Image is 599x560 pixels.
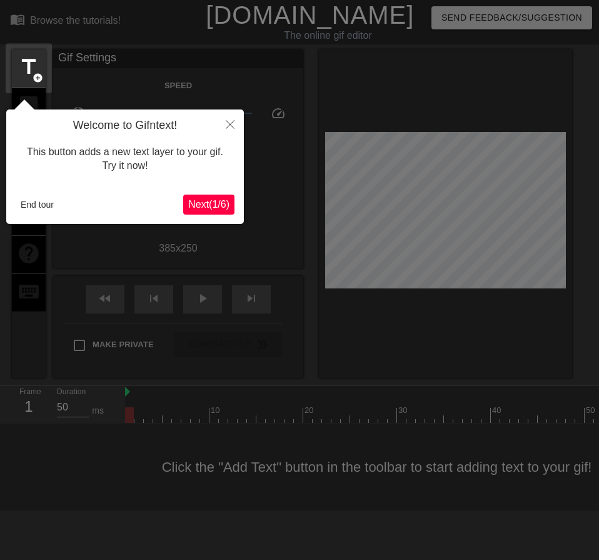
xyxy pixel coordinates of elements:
button: End tour [16,195,59,214]
button: Next [183,195,234,215]
div: This button adds a new text layer to your gif. Try it now! [16,133,234,186]
button: Close [216,109,244,138]
h4: Welcome to Gifntext! [16,119,234,133]
span: Next ( 1 / 6 ) [188,199,229,210]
